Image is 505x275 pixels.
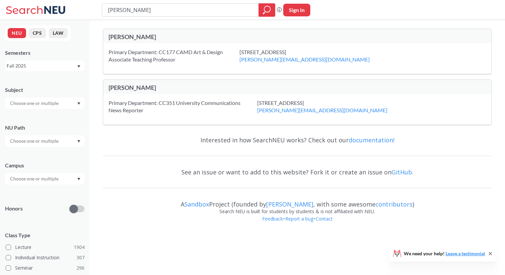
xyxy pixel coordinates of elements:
div: Campus [5,162,85,169]
a: GitHub [391,168,412,176]
input: Choose one or multiple [7,99,63,107]
div: Dropdown arrow [5,135,85,147]
div: Primary Department: CC351 University Communications News Reporter [109,99,257,114]
a: contributors [375,200,412,208]
svg: Dropdown arrow [77,65,80,68]
input: Choose one or multiple [7,137,63,145]
div: [PERSON_NAME] [109,84,297,91]
div: Interested in how SearchNEU works? Check out our [103,130,492,150]
button: CPS [29,28,46,38]
div: A Project (founded by , with some awesome ) [103,194,492,208]
button: LAW [49,28,68,38]
label: Individual Instruction [6,253,85,262]
input: Choose one or multiple [7,175,63,183]
a: [PERSON_NAME][EMAIL_ADDRESS][DOMAIN_NAME] [239,56,370,62]
div: • • [103,215,492,233]
div: magnifying glass [259,3,275,17]
div: Semesters [5,49,85,56]
input: Class, professor, course number, "phrase" [107,4,254,16]
svg: Dropdown arrow [77,178,80,180]
div: [STREET_ADDRESS] [257,99,404,114]
a: [PERSON_NAME][EMAIL_ADDRESS][DOMAIN_NAME] [257,107,387,113]
div: Dropdown arrow [5,98,85,109]
div: See an issue or want to add to this website? Fork it or create an issue on . [103,162,492,182]
a: documentation! [349,136,394,144]
div: [PERSON_NAME] [109,33,297,40]
button: Sign In [283,4,310,16]
label: Lecture [6,243,85,252]
a: Feedback [262,216,283,222]
a: Contact [315,216,333,222]
a: Report a bug [285,216,314,222]
a: Sandbox [184,200,209,208]
span: 1904 [74,244,85,251]
svg: Dropdown arrow [77,140,80,143]
span: Class Type [5,232,85,239]
label: Seminar [6,264,85,272]
div: Subject [5,86,85,94]
a: [PERSON_NAME] [266,200,313,208]
div: NU Path [5,124,85,131]
p: Honors [5,205,23,213]
svg: Dropdown arrow [77,102,80,105]
div: Primary Department: CC177 CAMD Art & Design Associate Teaching Professor [109,48,239,63]
button: NEU [8,28,26,38]
div: Fall 2025Dropdown arrow [5,60,85,71]
div: Fall 2025 [7,62,76,70]
svg: magnifying glass [263,5,271,15]
div: Search NEU is built for students by students & is not affiliated with NEU. [103,208,492,215]
a: Leave a testimonial [446,251,485,256]
div: Dropdown arrow [5,173,85,184]
span: 296 [76,264,85,272]
span: 307 [76,254,85,261]
span: We need your help! [404,251,485,256]
div: [STREET_ADDRESS] [239,48,386,63]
